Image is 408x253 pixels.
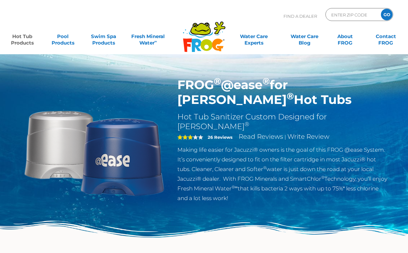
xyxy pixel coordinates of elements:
[154,39,157,44] sup: ∞
[263,76,270,87] sup: ®
[177,77,388,107] h1: FROG @ease for [PERSON_NAME] Hot Tubs
[88,30,119,43] a: Swim SpaProducts
[232,185,238,189] sup: ®∞
[177,135,193,140] span: 3
[263,165,266,170] sup: ®
[284,134,286,140] span: |
[239,133,283,140] a: Read Reviews
[381,9,393,20] input: GO
[47,30,79,43] a: PoolProducts
[179,13,229,52] img: Frog Products Logo
[244,121,249,128] sup: ®
[20,77,168,225] img: Sundance-cartridges-2.png
[287,90,294,102] sup: ®
[177,145,388,203] p: Making life easier for Jacuzzi® owners is the goal of this FROG @ease System. It’s conveniently d...
[289,30,320,43] a: Water CareBlog
[228,30,280,43] a: Water CareExperts
[287,133,329,140] a: Write Review
[321,175,324,180] sup: ®
[208,135,233,140] strong: 26 Reviews
[329,30,361,43] a: AboutFROG
[284,8,317,24] p: Find A Dealer
[6,30,38,43] a: Hot TubProducts
[214,76,221,87] sup: ®
[128,30,168,43] a: Fresh MineralWater∞
[177,112,388,131] h2: Hot Tub Sanitizer Custom Designed for [PERSON_NAME]
[370,30,402,43] a: ContactFROG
